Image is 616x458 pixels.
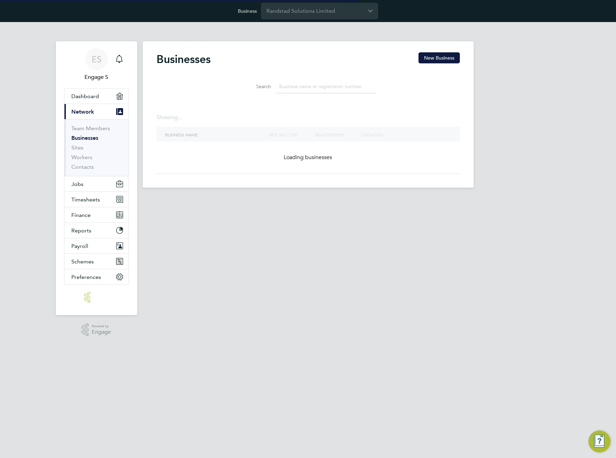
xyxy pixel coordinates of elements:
a: Dashboard [64,89,129,104]
span: Payroll [71,243,88,249]
img: engage-logo-retina.png [84,292,109,303]
div: Showing [156,114,183,121]
button: Timesheets [64,192,129,207]
a: Powered byEngage [82,323,111,336]
span: Finance [71,212,91,218]
span: Timesheets [71,196,100,203]
button: Reports [64,223,129,238]
span: Engage S [64,73,129,81]
span: ES [92,55,101,64]
span: Engage [92,329,111,335]
a: Contacts [71,164,94,170]
a: Sites [71,144,83,151]
a: ESEngage S [64,48,129,81]
label: Search [240,83,271,90]
button: Engage Resource Center [588,430,610,452]
button: Payroll [64,238,129,253]
button: Preferences [64,269,129,284]
button: Jobs [64,176,129,191]
button: Finance [64,207,129,222]
span: Network [71,108,94,115]
button: Schemes [64,254,129,269]
span: Reports [71,227,91,234]
span: Dashboard [71,93,99,100]
button: New Business [418,52,460,63]
a: Businesses [71,135,98,141]
span: Schemes [71,258,94,265]
nav: Main navigation [56,41,137,315]
input: Business name or registration number [276,80,376,93]
div: Network [64,119,129,176]
span: ... [178,114,182,121]
label: Business [238,8,257,14]
a: Team Members [71,125,110,132]
a: Go to home page [64,292,129,303]
h2: Businesses [156,52,211,66]
button: Network [64,104,129,119]
span: Preferences [71,274,101,280]
span: Jobs [71,181,83,187]
a: Workers [71,154,92,160]
span: Powered by [92,323,111,329]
